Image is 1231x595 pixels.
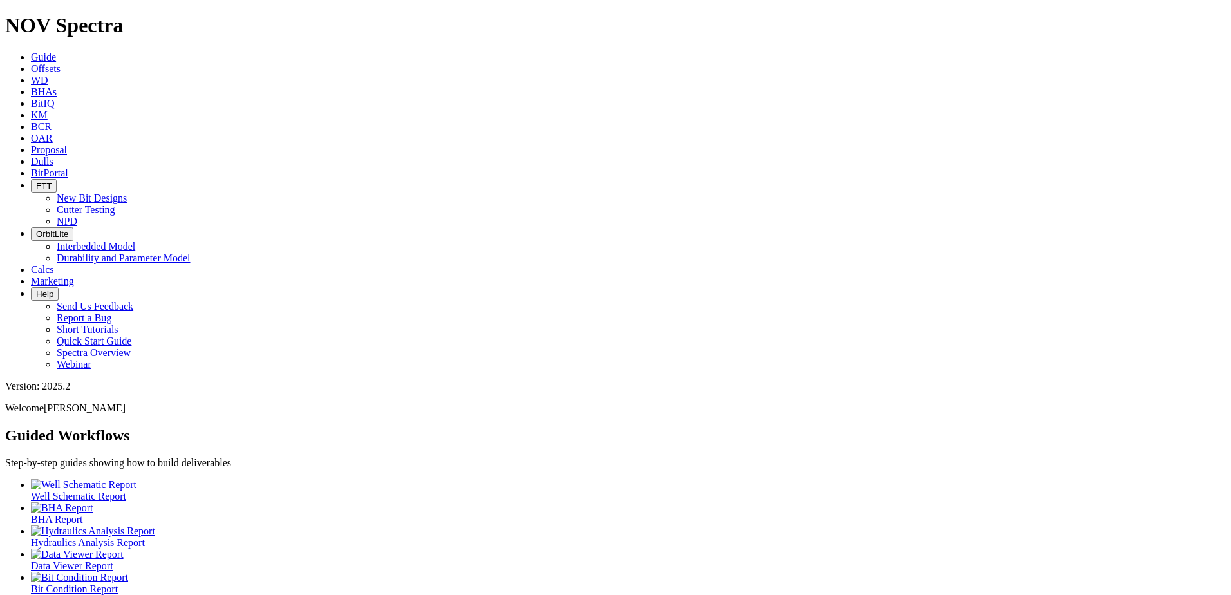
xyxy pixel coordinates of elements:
[57,347,131,358] a: Spectra Overview
[44,402,126,413] span: [PERSON_NAME]
[57,359,91,370] a: Webinar
[31,264,54,275] a: Calcs
[57,335,131,346] a: Quick Start Guide
[31,537,145,548] span: Hydraulics Analysis Report
[31,514,82,525] span: BHA Report
[31,479,1226,502] a: Well Schematic Report Well Schematic Report
[31,572,1226,594] a: Bit Condition Report Bit Condition Report
[5,14,1226,37] h1: NOV Spectra
[5,381,1226,392] div: Version: 2025.2
[36,181,52,191] span: FTT
[31,98,54,109] a: BitIQ
[5,427,1226,444] h2: Guided Workflows
[31,75,48,86] a: WD
[31,86,57,97] a: BHAs
[31,109,48,120] a: KM
[31,276,74,287] a: Marketing
[31,287,59,301] button: Help
[57,312,111,323] a: Report a Bug
[31,179,57,193] button: FTT
[31,525,155,537] img: Hydraulics Analysis Report
[57,241,135,252] a: Interbedded Model
[31,572,128,583] img: Bit Condition Report
[31,583,118,594] span: Bit Condition Report
[31,52,56,62] a: Guide
[31,502,1226,525] a: BHA Report BHA Report
[57,216,77,227] a: NPD
[31,167,68,178] a: BitPortal
[57,193,127,203] a: New Bit Designs
[36,289,53,299] span: Help
[57,252,191,263] a: Durability and Parameter Model
[31,491,126,502] span: Well Schematic Report
[31,549,124,560] img: Data Viewer Report
[31,560,113,571] span: Data Viewer Report
[31,121,52,132] a: BCR
[31,63,61,74] a: Offsets
[31,502,93,514] img: BHA Report
[57,324,118,335] a: Short Tutorials
[31,156,53,167] a: Dulls
[31,133,53,144] a: OAR
[31,227,73,241] button: OrbitLite
[57,204,115,215] a: Cutter Testing
[57,301,133,312] a: Send Us Feedback
[5,457,1226,469] p: Step-by-step guides showing how to build deliverables
[31,525,1226,548] a: Hydraulics Analysis Report Hydraulics Analysis Report
[36,229,68,239] span: OrbitLite
[31,479,136,491] img: Well Schematic Report
[5,402,1226,414] p: Welcome
[31,549,1226,571] a: Data Viewer Report Data Viewer Report
[31,144,67,155] a: Proposal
